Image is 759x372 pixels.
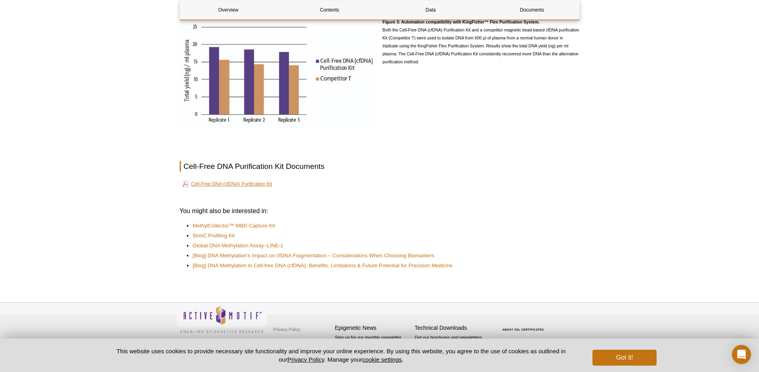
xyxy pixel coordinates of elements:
button: Got it! [592,350,656,366]
strong: Figure 3: Automation compatibility with KingFisher™ Flex Purification System. [382,20,540,24]
h2: Cell-Free DNA Purification Kit Documents [180,161,580,172]
h4: Epigenetic News [335,325,411,331]
h3: You might also be interested in: [180,206,580,216]
a: MethylCollector™ MBD Capture Kit [193,222,275,230]
a: Overview [180,0,277,20]
div: Open Intercom Messenger [732,345,751,364]
p: Sign up for our monthly newsletter highlighting recent publications in the field of epigenetics. [335,334,411,361]
a: Contents [281,0,378,20]
a: [Blog] DNA Methylation in Cell-free DNA (cfDNA): Benefits, Limitations & Future Potential for Pre... [193,262,453,270]
img: Active Motif, [176,303,267,335]
a: Privacy Policy [287,356,324,363]
a: Privacy Policy [271,323,302,335]
button: cookie settings [362,356,402,363]
table: Click to Verify - This site chose Symantec SSL for secure e-commerce and confidential communicati... [494,317,554,334]
a: ABOUT SSL CERTIFICATES [502,328,544,331]
a: Global DNA Methylation Assay–LINE-1 [193,242,283,250]
a: 5hmC Profiling Kit [193,232,235,240]
span: Both the Cell-Free DNA (cfDNA) Purification Kit and a competitor magnetic bead-based cfDNA purifi... [382,20,579,64]
a: Data [382,0,479,20]
p: This website uses cookies to provide necessary site functionality and improve your online experie... [103,347,580,364]
h4: Technical Downloads [415,325,490,331]
p: Get our brochures and newsletters, or request them by mail. [415,334,490,354]
a: Documents [484,0,581,20]
img: cfDNA Purification Kit with Automation. [180,18,377,129]
a: Terms & Conditions [271,335,313,347]
a: Cell-Free DNA (cfDNA) Purification Kit [182,179,272,189]
a: [Blog] DNA Methylation’s Impact on cfDNA Fragmentation – Considerations When Choosing Biomarkers [193,252,435,260]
